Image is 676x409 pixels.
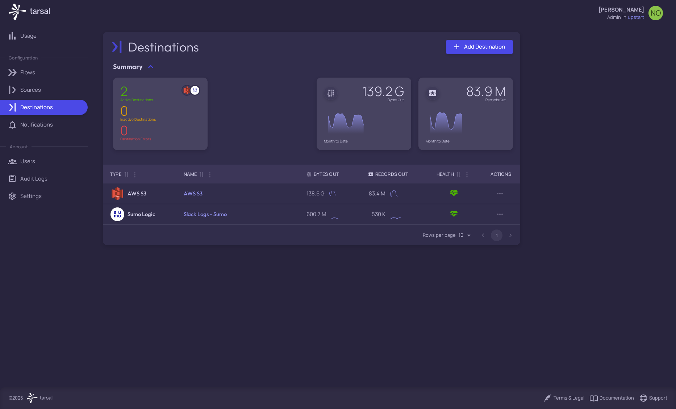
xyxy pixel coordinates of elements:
div: Chart. Highcharts interactive chart. [326,186,355,201]
svg: Interactive chart [426,105,505,139]
button: Summary [113,62,154,72]
div: Chart. Highcharts interactive chart. [387,186,417,201]
p: Notifications [20,121,53,129]
p: [PERSON_NAME] [598,6,644,14]
button: page 1 [491,230,502,241]
div: Actions [491,170,511,178]
div: Rows per page [459,229,473,241]
button: Column Actions [129,169,141,181]
span: upstart [628,14,644,21]
h6: Sumo Logic [128,210,155,218]
img: AWS S3 [110,187,124,201]
div: Chart. Highcharts interactive chart. [426,105,506,139]
span: in [622,14,626,21]
div: Records Out [466,98,506,102]
p: Flows [20,69,35,77]
span: Active [450,209,458,220]
h2: Destinations [128,39,200,54]
div: Chart. Highcharts interactive chart. [328,207,355,222]
img: Sumo Logic [191,86,199,95]
span: Sort by Name ascending [197,171,205,177]
div: Chart. Highcharts interactive chart. [387,207,417,222]
div: Chart. Highcharts interactive chart. [324,105,404,139]
div: Active Destinations [120,98,153,102]
p: © 2025 [9,394,23,402]
div: 139.2 G [362,85,404,98]
button: Column Actions [461,169,473,181]
div: 2 [120,85,153,98]
a: Documentation [589,394,634,402]
div: 0 [120,104,156,117]
button: [PERSON_NAME]admininupstartNO [594,3,667,24]
a: Add Destination [446,40,513,54]
a: Terms & Legal [543,394,584,402]
div: Bytes Out [306,170,339,178]
span: Sort by Type ascending [122,171,130,177]
p: Settings [20,192,42,200]
p: 600.7 M [306,210,326,218]
div: Month to Date [324,139,404,143]
div: Records Out [368,170,408,178]
a: Slack Logs - Sumo [184,211,227,218]
p: Destinations [20,103,53,111]
p: 83.4 M [368,190,385,198]
p: 138.6 G [306,190,325,198]
svg: Interactive chart [326,186,355,201]
svg: Interactive chart [387,207,417,222]
div: 83.9 M [466,85,506,98]
div: Health [437,170,454,178]
div: Month to Date [426,139,506,143]
nav: pagination navigation [476,230,517,241]
div: Name [184,170,197,178]
button: Column Actions [204,169,216,181]
p: Configuration [9,55,38,61]
p: Account [10,144,28,150]
img: Sumo Logic [110,207,124,221]
p: Audit Logs [20,175,47,183]
a: AWS S3 [184,190,203,197]
svg: Interactive chart [328,207,355,222]
div: admin [607,14,621,21]
span: Active [450,189,458,199]
button: Row Actions [494,188,506,199]
span: NO [651,9,661,17]
div: Destination Errors [120,137,151,141]
p: Users [20,157,35,165]
p: 530 K [368,210,385,218]
div: 0 [120,124,151,137]
div: Type [110,170,122,178]
svg: Interactive chart [324,105,404,139]
h6: AWS S3 [128,190,146,198]
button: Row Actions [494,208,506,220]
label: Rows per page [423,232,456,239]
svg: Interactive chart [387,186,417,201]
a: Support [639,394,667,402]
p: Sources [20,86,41,94]
div: Inactive Destinations [120,117,156,121]
span: Sort by Health ascending [454,171,463,177]
span: Summary [113,62,143,72]
img: AWS S3 [183,86,191,95]
p: Usage [20,32,37,40]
